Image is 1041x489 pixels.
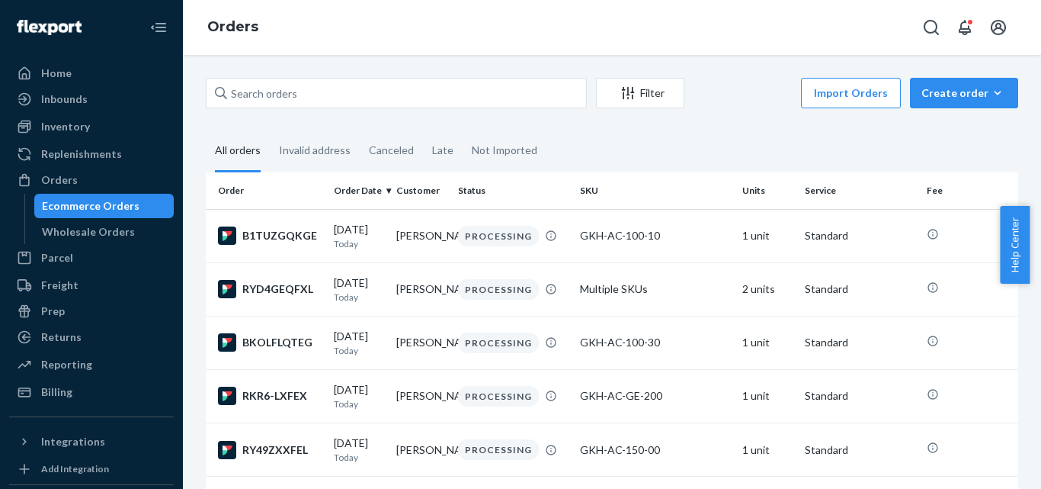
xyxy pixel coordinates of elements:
[921,85,1007,101] div: Create order
[41,357,92,372] div: Reporting
[916,12,947,43] button: Open Search Box
[9,246,174,270] a: Parcel
[41,330,82,345] div: Returns
[9,325,174,349] a: Returns
[218,333,322,352] div: BKOLFLQTEG
[34,220,175,244] a: Wholesale Orders
[597,85,684,101] div: Filter
[328,172,390,209] th: Order Date
[334,451,384,464] p: Today
[334,382,384,410] div: [DATE]
[432,130,453,170] div: Late
[9,142,174,166] a: Replenishments
[458,226,539,246] div: PROCESSING
[458,386,539,407] div: PROCESSING
[9,299,174,323] a: Prep
[9,273,174,298] a: Freight
[805,388,914,404] p: Standard
[41,119,90,134] div: Inventory
[944,443,1026,481] iframe: Opens a widget where you can chat to one of our agents
[596,78,684,108] button: Filter
[9,380,174,404] a: Billing
[334,436,384,464] div: [DATE]
[799,172,921,209] th: Service
[334,397,384,410] p: Today
[218,227,322,245] div: B1TUZGQKGE
[9,429,174,454] button: Integrations
[41,92,88,107] div: Inbounds
[736,209,799,262] td: 1 unit
[42,224,135,240] div: Wholesale Orders
[334,329,384,357] div: [DATE]
[736,316,799,369] td: 1 unit
[195,5,271,50] ol: breadcrumbs
[910,78,1018,108] button: Create order
[983,12,1014,43] button: Open account menu
[206,172,328,209] th: Order
[34,194,175,218] a: Ecommerce Orders
[369,130,414,170] div: Canceled
[218,441,322,459] div: RY49ZXXFEL
[207,18,258,35] a: Orders
[334,237,384,250] p: Today
[452,172,574,209] th: Status
[41,434,105,449] div: Integrations
[580,442,730,458] div: GKH-AC-150-00
[206,78,587,108] input: Search orders
[805,335,914,350] p: Standard
[143,12,174,43] button: Close Navigation
[458,439,539,460] div: PROCESSING
[41,250,73,265] div: Parcel
[736,262,799,316] td: 2 units
[580,388,730,404] div: GKH-AC-GE-200
[396,184,447,197] div: Customer
[334,344,384,357] p: Today
[950,12,980,43] button: Open notifications
[801,78,901,108] button: Import Orders
[805,228,914,243] p: Standard
[390,209,453,262] td: [PERSON_NAME]
[580,335,730,350] div: GKH-AC-100-30
[736,172,799,209] th: Units
[218,387,322,405] div: RKR6-LXFEX
[41,146,122,162] div: Replenishments
[580,228,730,243] div: GKH-AC-100-10
[390,262,453,316] td: [PERSON_NAME]
[921,172,1018,209] th: Fee
[334,275,384,304] div: [DATE]
[390,423,453,477] td: [PERSON_NAME]
[9,168,174,192] a: Orders
[41,304,65,319] div: Prep
[736,423,799,477] td: 1 unit
[9,460,174,478] a: Add Integration
[574,172,736,209] th: SKU
[9,87,174,111] a: Inbounds
[17,20,82,35] img: Flexport logo
[334,291,384,304] p: Today
[42,198,139,214] div: Ecommerce Orders
[390,316,453,369] td: [PERSON_NAME]
[472,130,537,170] div: Not Imported
[9,352,174,377] a: Reporting
[458,333,539,353] div: PROCESSING
[390,369,453,423] td: [PERSON_NAME]
[805,442,914,458] p: Standard
[218,280,322,298] div: RYD4GEQFXL
[805,281,914,297] p: Standard
[215,130,261,172] div: All orders
[1000,206,1030,284] button: Help Center
[41,66,72,81] div: Home
[9,114,174,139] a: Inventory
[41,172,78,188] div: Orders
[574,262,736,316] td: Multiple SKUs
[41,384,72,400] div: Billing
[41,278,78,293] div: Freight
[334,222,384,250] div: [DATE]
[736,369,799,423] td: 1 unit
[9,61,174,85] a: Home
[279,130,351,170] div: Invalid address
[41,462,109,475] div: Add Integration
[458,279,539,300] div: PROCESSING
